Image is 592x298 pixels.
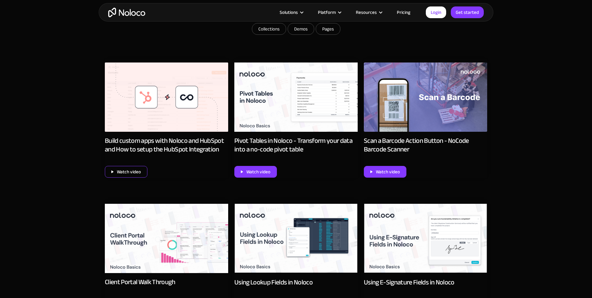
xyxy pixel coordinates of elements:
div: Watch video [376,168,400,176]
div: Resources [356,8,377,16]
div: Platform [310,8,348,16]
div: Solutions [280,8,298,16]
a: Pivot Tables in Noloco - Transform your data into a no-code pivot tableWatch video [234,59,358,178]
div: Resources [348,8,389,16]
div: Build custom apps with Noloco and HubSpot and How to setup the HubSpot Integration [105,136,228,154]
a: Pricing [389,8,418,16]
div: Using Lookup Fields in Noloco [234,278,313,287]
div: Using E-Signature Fields in Noloco [364,278,454,287]
div: Platform [318,8,336,16]
a: Build custom apps with Noloco and HubSpot and How to setup the HubSpot IntegrationWatch video [105,59,228,178]
div: Scan a Barcode Action Button - NoCode Barcode Scanner [364,136,487,154]
div: Watch video [117,168,141,176]
a: Scan a Barcode Action Button - NoCode Barcode ScannerWatch video [364,59,487,178]
div: Watch video [246,168,270,176]
div: Pivot Tables in Noloco - Transform your data into a no-code pivot table [234,136,358,154]
div: Client Portal Walk Through [105,278,175,286]
div: Solutions [272,8,310,16]
a: home [108,8,145,17]
a: Get started [451,6,484,18]
a: Login [426,6,446,18]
